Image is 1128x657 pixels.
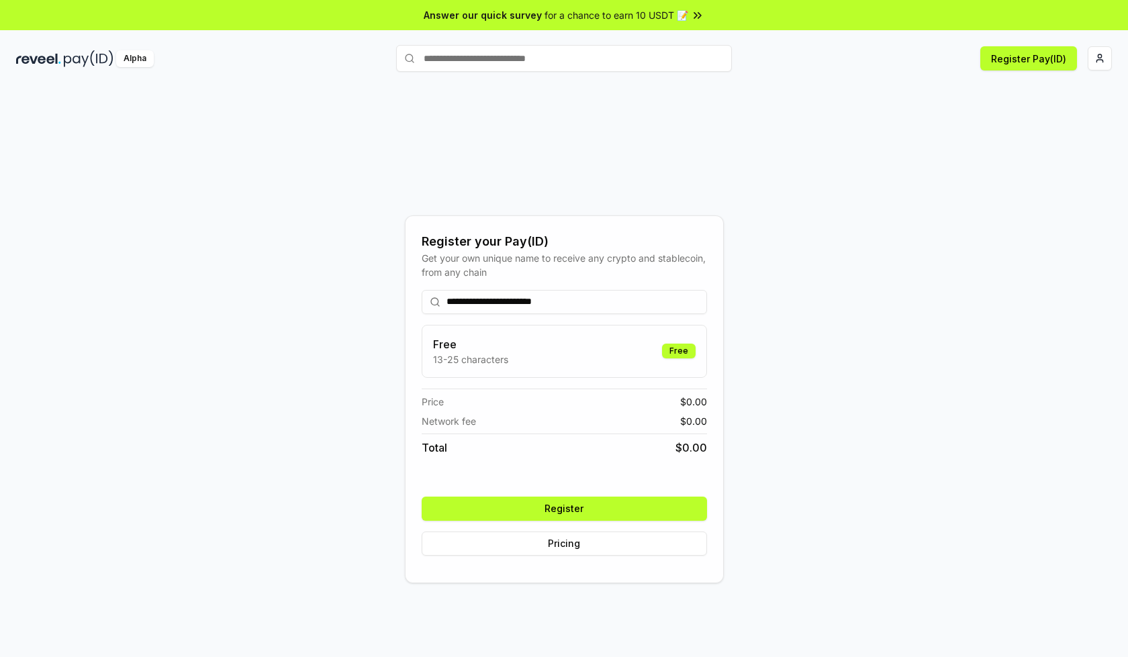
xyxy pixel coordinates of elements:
button: Register Pay(ID) [980,46,1077,70]
span: for a chance to earn 10 USDT 📝 [545,8,688,22]
span: $ 0.00 [680,395,707,409]
span: Price [422,395,444,409]
img: pay_id [64,50,113,67]
span: Answer our quick survey [424,8,542,22]
span: Total [422,440,447,456]
span: $ 0.00 [680,414,707,428]
div: Free [662,344,696,358]
button: Register [422,497,707,521]
img: reveel_dark [16,50,61,67]
span: Network fee [422,414,476,428]
div: Get your own unique name to receive any crypto and stablecoin, from any chain [422,251,707,279]
span: $ 0.00 [675,440,707,456]
div: Alpha [116,50,154,67]
button: Pricing [422,532,707,556]
p: 13-25 characters [433,352,508,366]
h3: Free [433,336,508,352]
div: Register your Pay(ID) [422,232,707,251]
